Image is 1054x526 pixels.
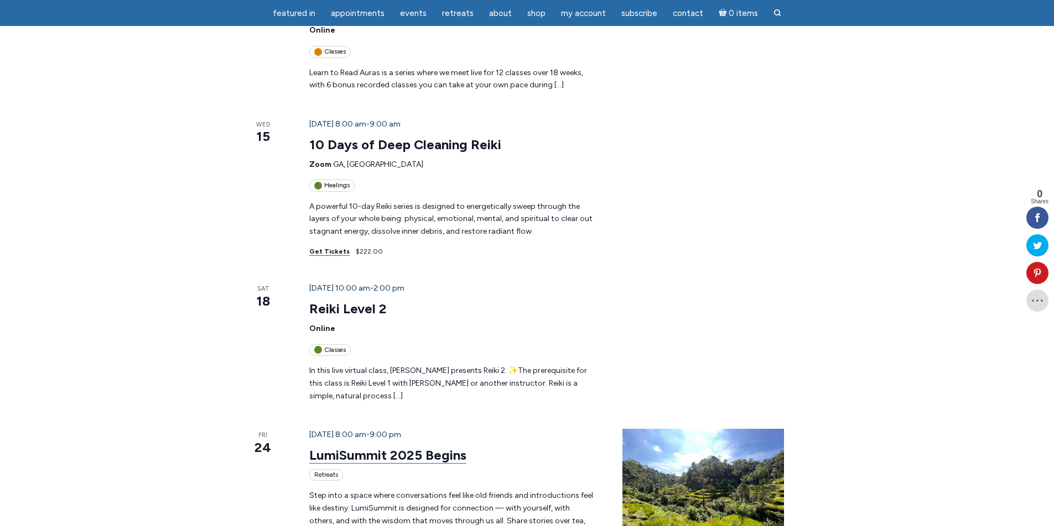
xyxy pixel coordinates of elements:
[243,292,283,311] span: 18
[309,447,466,464] a: LumiSummit 2025 Begins
[561,8,606,18] span: My Account
[621,8,657,18] span: Subscribe
[331,8,385,18] span: Appointments
[527,8,546,18] span: Shop
[309,180,355,191] div: Healings
[554,3,612,24] a: My Account
[489,8,512,18] span: About
[442,8,474,18] span: Retreats
[356,248,383,255] span: $222.00
[309,136,501,153] a: 10 Days of Deep Cleaning Reiki
[435,3,480,24] a: Retreats
[309,283,404,293] time: -
[266,3,322,24] a: featured in
[309,283,370,293] span: [DATE] 10:00 am
[243,431,283,440] span: Fri
[324,3,391,24] a: Appointments
[309,248,350,256] a: Get Tickets
[243,285,283,294] span: Sat
[482,3,518,24] a: About
[373,283,404,293] span: 2:00 pm
[1031,199,1048,204] span: Shares
[309,67,596,92] p: Learn to Read Auras is a series where we meet live for 12 classes over 18 weeks, with 6 bonus rec...
[400,8,427,18] span: Events
[666,3,710,24] a: Contact
[729,9,758,18] span: 0 items
[309,201,596,238] p: A powerful 10-day Reiki series is designed to energetically sweep through the layers of your whol...
[243,120,283,130] span: Wed
[309,160,331,169] span: Zoom
[673,8,703,18] span: Contact
[309,119,401,129] time: -
[273,8,315,18] span: featured in
[309,430,366,439] span: [DATE] 8:00 am
[309,324,335,333] span: Online
[309,430,401,439] time: -
[1031,189,1048,199] span: 0
[243,127,283,146] span: 15
[309,469,343,481] div: Retreats
[370,119,401,129] span: 9:00 am
[615,3,664,24] a: Subscribe
[393,3,433,24] a: Events
[521,3,552,24] a: Shop
[243,438,283,457] span: 24
[309,119,366,129] span: [DATE] 8:00 am
[309,365,596,402] p: In this live virtual class, [PERSON_NAME] presents Reiki 2. ✨The prerequisite for this class is R...
[719,8,729,18] i: Cart
[712,2,765,24] a: Cart0 items
[333,160,423,169] span: GA, [GEOGRAPHIC_DATA]
[309,344,351,356] div: Classes
[370,430,401,439] span: 9:00 pm
[309,301,387,317] a: Reiki Level 2
[309,46,351,57] div: Classes
[309,25,335,35] span: Online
